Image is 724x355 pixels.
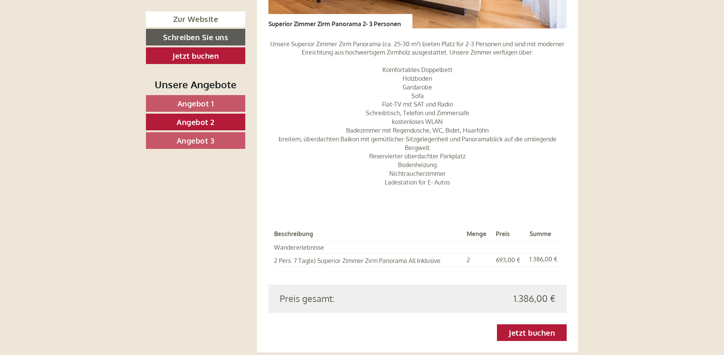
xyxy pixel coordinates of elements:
div: [DATE] [136,6,163,19]
span: 693,00 € [496,256,520,264]
a: Jetzt buchen [497,324,567,341]
td: 2 [464,253,492,267]
a: Zur Website [146,11,245,27]
div: Guten Tag, wie können wir Ihnen helfen? [6,20,126,44]
a: Jetzt buchen [146,47,245,64]
th: Beschreibung [274,228,464,240]
td: 2 Pers. 7 Tag(e) Superior Zimmer Zirm Panorama All Inklusive [274,253,464,267]
span: Angebot 3 [177,136,215,145]
button: Senden [248,196,299,213]
th: Summe [527,228,561,240]
a: Schreiben Sie uns [146,29,245,45]
td: 1.386,00 € [527,253,561,267]
div: Superior Zimmer Zirm Panorama 2- 3 Personen [268,14,412,28]
span: Angebot 1 [177,99,214,108]
td: Wandererlebnisse [274,240,464,253]
span: Angebot 2 [177,117,215,127]
div: Unsere Angebote [146,77,245,91]
div: Berghotel Alpenrast [11,22,122,28]
div: Preis gesamt: [274,292,418,305]
th: Preis [493,228,527,240]
span: 1.386,00 € [514,292,555,305]
small: 20:02 [11,37,122,42]
p: Unsere Superior Zimmer Zirm Panorama (ca. 25-30 m²) bieten Platz für 2-3 Personen und sind mit mo... [268,40,567,195]
th: Menge [464,228,492,240]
